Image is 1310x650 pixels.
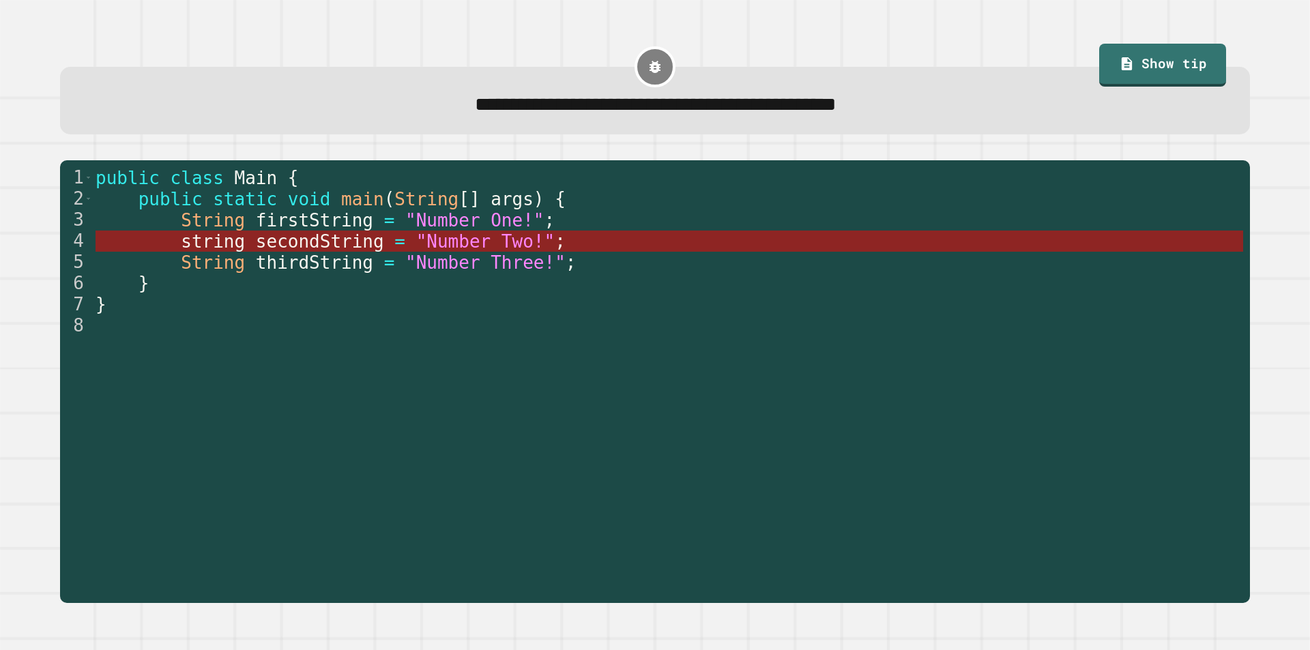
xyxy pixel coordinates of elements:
span: void [287,189,330,209]
div: 7 [60,294,93,315]
div: 8 [60,315,93,336]
span: firstString [255,210,373,231]
span: = [383,210,394,231]
a: Show tip [1099,44,1226,87]
span: String [181,210,245,231]
span: string [181,231,245,252]
span: public [138,189,202,209]
span: static [213,189,277,209]
span: thirdString [255,252,373,273]
span: public [96,168,160,188]
div: 6 [60,273,93,294]
span: "Number Three!" [405,252,566,273]
span: = [394,231,405,252]
span: Toggle code folding, rows 2 through 6 [85,188,92,209]
span: "Number Two!" [416,231,555,252]
span: String [394,189,458,209]
span: class [170,168,223,188]
span: main [341,189,384,209]
span: Toggle code folding, rows 1 through 7 [85,167,92,188]
span: Main [234,168,277,188]
span: args [491,189,534,209]
span: = [383,252,394,273]
div: 4 [60,231,93,252]
div: 5 [60,252,93,273]
span: "Number One!" [405,210,544,231]
div: 1 [60,167,93,188]
span: secondString [255,231,383,252]
span: String [181,252,245,273]
div: 3 [60,209,93,231]
div: 2 [60,188,93,209]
